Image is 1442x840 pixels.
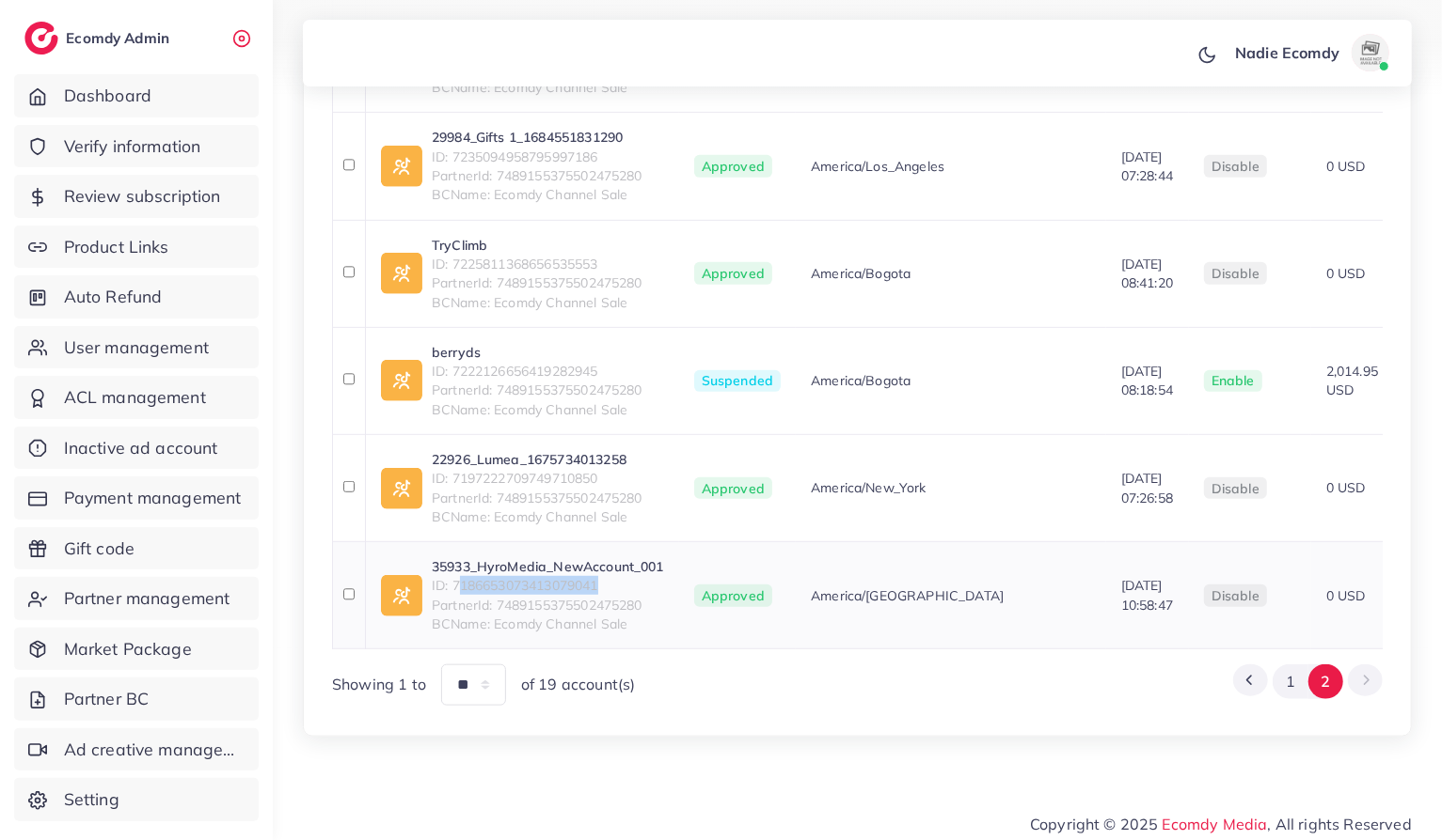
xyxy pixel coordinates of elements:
[811,157,944,176] span: America/Los_Angeles
[432,489,642,507] span: PartnerId: 7489155375502475280
[381,146,422,187] img: ic-ad-info.7fc67b75.svg
[694,584,772,607] span: Approved
[14,74,259,117] a: Dashboard
[811,371,911,390] span: America/Bogota
[64,738,245,762] span: Ad creative management
[432,148,642,166] span: ID: 7235094958795997186
[64,637,192,661] span: Market Package
[64,787,119,812] span: Setting
[1030,813,1412,835] span: Copyright © 2025
[811,264,911,283] span: America/Bogota
[1326,363,1378,398] span: 2,014.95 USD
[1308,664,1343,699] button: Go to page 2
[1121,577,1173,613] span: [DATE] 10:58:47
[14,226,259,269] a: Product Links
[64,134,201,159] span: Verify information
[1233,664,1268,696] button: Go to previous page
[1212,587,1260,604] span: disable
[64,586,230,611] span: Partner management
[381,575,422,616] img: ic-ad-info.7fc67b75.svg
[432,596,664,614] span: PartnerId: 7489155375502475280
[64,335,209,360] span: User management
[14,677,259,721] a: Partner BC
[24,22,174,54] a: logoEcomdy Admin
[694,370,781,393] span: Suspended
[694,155,772,178] span: Approved
[432,381,642,399] span: PartnerId: 7489155375502475280
[64,184,221,209] span: Review subscription
[64,486,242,510] span: Payment management
[14,326,259,369] a: User management
[432,293,642,312] span: BCName: Ecomdy Channel Sale
[64,436,218,460] span: Inactive ad account
[66,29,174,47] h2: Ecomdy Admin
[1235,41,1339,64] p: Nadie Ecomdy
[14,125,259,168] a: Verify information
[1233,664,1383,699] ul: Pagination
[24,22,58,54] img: logo
[14,778,259,821] a: Setting
[1212,265,1260,282] span: disable
[432,614,664,633] span: BCName: Ecomdy Channel Sale
[432,576,664,595] span: ID: 7186653073413079041
[432,450,642,469] a: 22926_Lumea_1675734013258
[1121,363,1173,398] span: [DATE] 08:18:54
[64,84,151,108] span: Dashboard
[1121,148,1173,184] span: [DATE] 07:28:44
[432,557,664,576] a: 35933_HyroMedia_NewAccount_001
[64,385,206,410] span: ACL management
[432,469,642,488] span: ID: 7197222709749710850
[14,175,259,218] a: Review subscription
[432,362,642,381] span: ID: 7222126656419282945
[14,527,259,570] a: Gift code
[694,262,772,285] span: Approved
[64,687,150,711] span: Partner BC
[14,275,259,319] a: Auto Refund
[332,674,426,695] span: Showing 1 to
[64,235,169,259] span: Product Links
[14,728,259,771] a: Ad creative management
[1121,256,1173,291] span: [DATE] 08:41:20
[14,427,259,470] a: Inactive ad account
[1326,587,1366,604] span: 0 USD
[14,376,259,419] a: ACL management
[1212,158,1260,175] span: disable
[381,468,422,509] img: ic-ad-info.7fc67b75.svg
[432,273,642,292] span: PartnerId: 7489155375502475280
[64,285,163,309] span: Auto Refund
[1326,158,1366,175] span: 0 USD
[432,343,642,362] a: berryds
[1326,265,1366,282] span: 0 USD
[1352,34,1389,71] img: avatar
[811,586,1004,605] span: America/[GEOGRAPHIC_DATA]
[432,166,642,185] span: PartnerId: 7489155375502475280
[14,628,259,671] a: Market Package
[1212,480,1260,497] span: disable
[1225,34,1397,71] a: Nadie Ecomdyavatar
[1212,372,1255,389] span: enable
[1273,664,1307,699] button: Go to page 1
[432,255,642,273] span: ID: 7225811368656535553
[64,537,135,561] span: Gift code
[432,236,642,255] a: TryClimb
[14,476,259,520] a: Payment management
[432,507,642,526] span: BCName: Ecomdy Channel Sale
[1268,813,1412,835] span: , All rights Reserved
[521,674,636,695] span: of 19 account(s)
[14,577,259,620] a: Partner management
[1326,479,1366,496] span: 0 USD
[811,478,927,497] span: America/New_York
[1163,815,1268,833] a: Ecomdy Media
[694,477,772,500] span: Approved
[432,128,642,147] a: 29984_Gifts 1_1684551831290
[1121,470,1173,506] span: [DATE] 07:26:58
[381,253,422,294] img: ic-ad-info.7fc67b75.svg
[381,360,422,401] img: ic-ad-info.7fc67b75.svg
[432,400,642,419] span: BCName: Ecomdy Channel Sale
[432,185,642,204] span: BCName: Ecomdy Channel Sale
